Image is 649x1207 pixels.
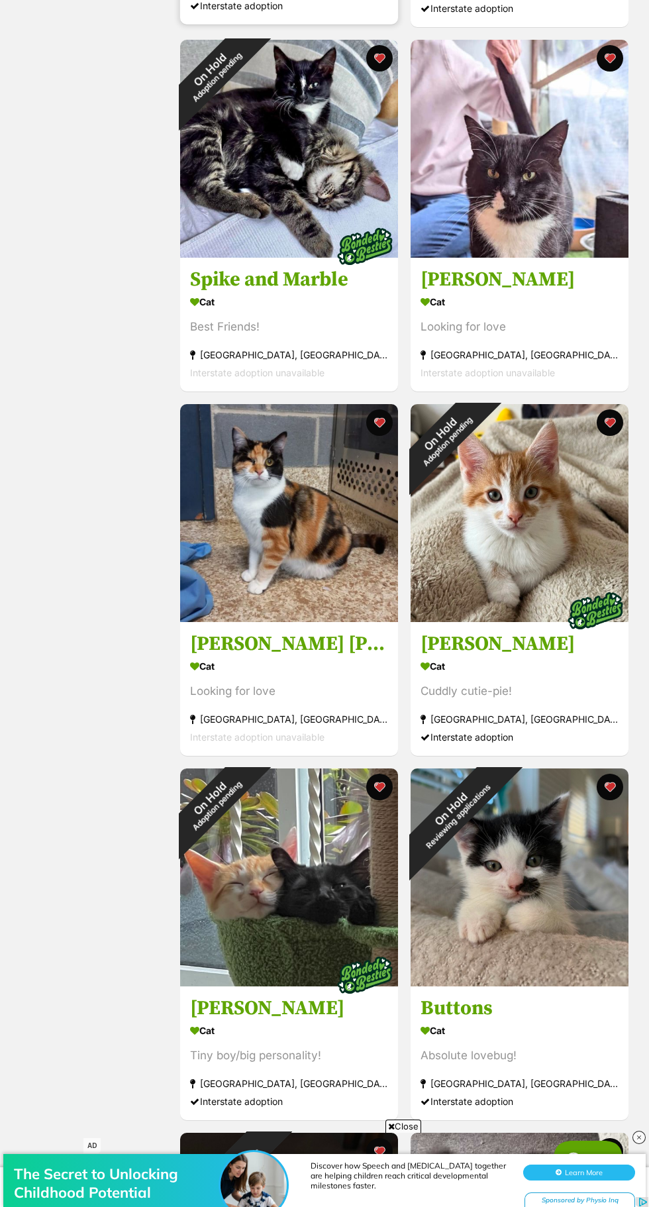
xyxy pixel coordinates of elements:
[421,346,619,364] div: [GEOGRAPHIC_DATA], [GEOGRAPHIC_DATA]
[421,415,474,468] span: Adoption pending
[191,50,244,103] span: Adoption pending
[221,25,287,91] img: The Secret to Unlocking Childhood Potential
[596,45,623,72] button: favourite
[190,710,388,728] div: [GEOGRAPHIC_DATA], [GEOGRAPHIC_DATA]
[190,318,388,336] div: Best Friends!
[190,1021,388,1040] div: Cat
[155,15,271,131] div: On Hold
[180,40,398,258] img: Spike and Marble
[190,292,388,311] div: Cat
[411,40,628,258] img: Lionel
[180,975,398,988] a: On HoldAdoption pending
[421,631,619,656] h3: [PERSON_NAME]
[524,65,635,81] div: Sponsored by Physio Inq
[596,409,623,436] button: favourite
[411,404,628,622] img: Rito
[332,213,398,280] img: bonded besties
[421,318,619,336] div: Looking for love
[523,37,635,53] button: Learn More
[421,1075,619,1092] div: [GEOGRAPHIC_DATA], [GEOGRAPHIC_DATA]
[332,942,398,1008] img: bonded besties
[190,656,388,676] div: Cat
[632,1131,646,1144] img: close_rtb.svg
[421,292,619,311] div: Cat
[190,267,388,292] h3: Spike and Marble
[421,996,619,1021] h3: Buttons
[411,768,628,986] img: Buttons
[180,257,398,392] a: Spike and Marble Cat Best Friends! [GEOGRAPHIC_DATA], [GEOGRAPHIC_DATA] Interstate adoption unava...
[381,739,527,886] div: On Hold
[190,1092,388,1110] div: Interstate adoption
[180,986,398,1120] a: [PERSON_NAME] Cat Tiny boy/big personality! [GEOGRAPHIC_DATA], [GEOGRAPHIC_DATA] Interstate adopt...
[180,404,398,622] img: Lou Lou
[366,409,393,436] button: favourite
[155,743,271,859] div: On Hold
[190,367,324,378] span: Interstate adoption unavailable
[190,682,388,700] div: Looking for love
[385,379,501,495] div: On Hold
[190,996,388,1021] h3: [PERSON_NAME]
[411,611,628,625] a: On HoldAdoption pending
[421,728,619,746] div: Interstate adoption
[180,621,398,756] a: [PERSON_NAME] [PERSON_NAME] Cat Looking for love [GEOGRAPHIC_DATA], [GEOGRAPHIC_DATA] Interstate ...
[190,1075,388,1092] div: [GEOGRAPHIC_DATA], [GEOGRAPHIC_DATA]
[14,37,226,74] div: The Secret to Unlocking Childhood Potential
[191,779,244,832] span: Adoption pending
[562,578,628,644] img: bonded besties
[424,782,492,851] span: Reviewing applications
[180,247,398,260] a: On HoldAdoption pending
[421,1092,619,1110] div: Interstate adoption
[421,267,619,292] h3: [PERSON_NAME]
[411,621,628,756] a: [PERSON_NAME] Cat Cuddly cutie-pie! [GEOGRAPHIC_DATA], [GEOGRAPHIC_DATA] Interstate adoption favo...
[411,975,628,988] a: On HoldReviewing applications
[180,768,398,986] img: Zora
[596,774,623,800] button: favourite
[421,1047,619,1065] div: Absolute lovebug!
[421,710,619,728] div: [GEOGRAPHIC_DATA], [GEOGRAPHIC_DATA]
[421,1021,619,1040] div: Cat
[311,33,509,63] div: Discover how Speech and [MEDICAL_DATA] together are helping children reach critical developmental...
[190,631,388,656] h3: [PERSON_NAME] [PERSON_NAME]
[190,346,388,364] div: [GEOGRAPHIC_DATA], [GEOGRAPHIC_DATA]
[421,656,619,676] div: Cat
[421,367,555,378] span: Interstate adoption unavailable
[411,257,628,392] a: [PERSON_NAME] Cat Looking for love [GEOGRAPHIC_DATA], [GEOGRAPHIC_DATA] Interstate adoption unava...
[411,986,628,1120] a: Buttons Cat Absolute lovebug! [GEOGRAPHIC_DATA], [GEOGRAPHIC_DATA] Interstate adoption favourite
[190,731,324,743] span: Interstate adoption unavailable
[190,1047,388,1065] div: Tiny boy/big personality!
[385,1120,421,1133] span: Close
[366,45,393,72] button: favourite
[366,774,393,800] button: favourite
[421,682,619,700] div: Cuddly cutie-pie!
